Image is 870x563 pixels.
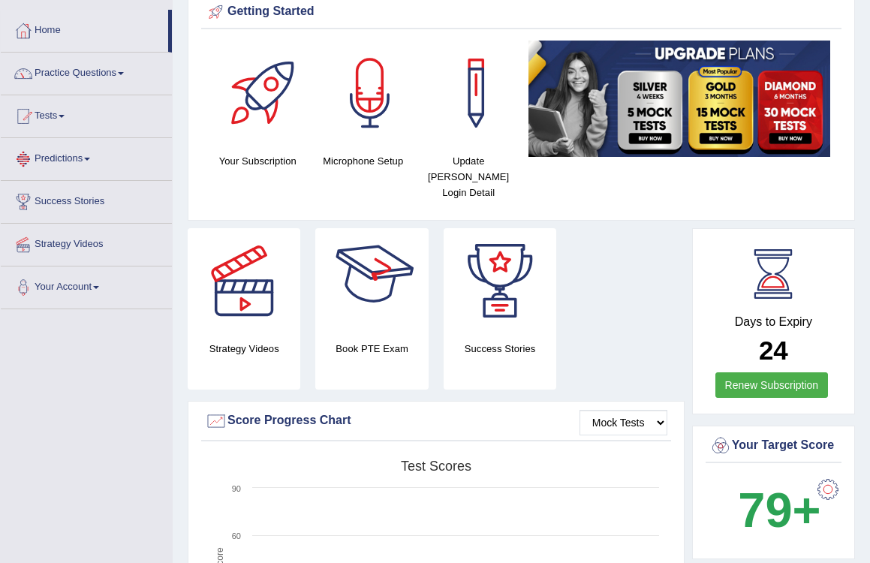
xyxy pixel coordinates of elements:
a: Renew Subscription [715,372,829,398]
img: small5.jpg [528,41,830,157]
h4: Update [PERSON_NAME] Login Detail [423,153,513,200]
text: 60 [232,531,241,540]
div: Getting Started [205,1,838,23]
h4: Success Stories [444,341,556,357]
h4: Book PTE Exam [315,341,428,357]
b: 24 [759,336,788,365]
div: Score Progress Chart [205,410,667,432]
div: Your Target Score [709,435,838,457]
a: Success Stories [1,181,172,218]
a: Predictions [1,138,172,176]
a: Practice Questions [1,53,172,90]
a: Strategy Videos [1,224,172,261]
a: Your Account [1,266,172,304]
h4: Your Subscription [212,153,303,169]
tspan: Test scores [401,459,471,474]
h4: Microphone Setup [318,153,408,169]
a: Tests [1,95,172,133]
h4: Strategy Videos [188,341,300,357]
h4: Days to Expiry [709,315,838,329]
b: 79+ [738,483,820,537]
text: 90 [232,484,241,493]
a: Home [1,10,168,47]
